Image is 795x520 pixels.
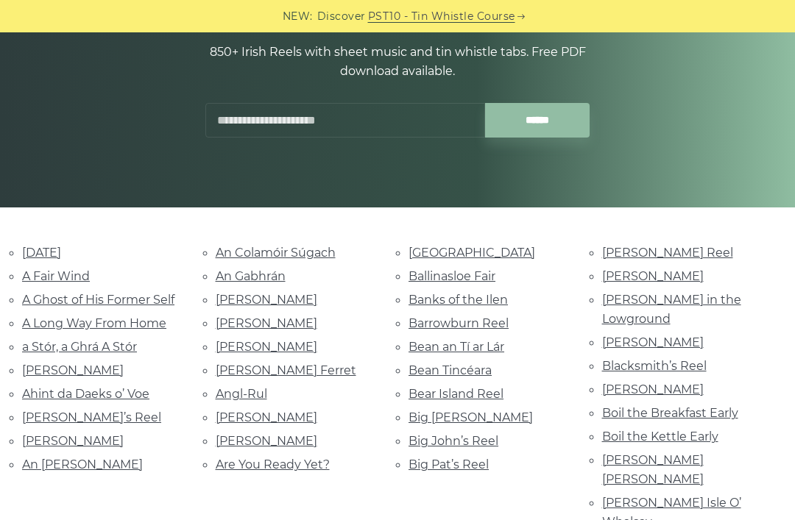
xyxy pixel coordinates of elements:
a: Big Pat’s Reel [409,457,489,471]
a: [PERSON_NAME] [602,269,704,283]
a: [PERSON_NAME] [216,340,317,354]
span: NEW: [283,8,313,25]
a: A Fair Wind [22,269,90,283]
a: a Stór, a Ghrá A Stór [22,340,137,354]
span: Discover [317,8,366,25]
a: Are You Ready Yet? [216,457,330,471]
a: Banks of the Ilen [409,293,508,307]
a: [PERSON_NAME]’s Reel [22,410,161,424]
a: [PERSON_NAME] [216,316,317,330]
a: A Ghost of His Former Self [22,293,174,307]
a: [DATE] [22,246,61,260]
a: [PERSON_NAME] [216,434,317,448]
a: Blacksmith’s Reel [602,359,707,373]
a: [PERSON_NAME] [602,335,704,349]
a: An [PERSON_NAME] [22,457,143,471]
a: Bean Tincéara [409,363,492,377]
a: [PERSON_NAME] [602,382,704,396]
a: Ahint da Daeks o’ Voe [22,387,149,401]
a: [PERSON_NAME] Ferret [216,363,356,377]
a: An Gabhrán [216,269,286,283]
a: Ballinasloe Fair [409,269,495,283]
a: [PERSON_NAME] [216,293,317,307]
a: Big John’s Reel [409,434,498,448]
a: [PERSON_NAME] [22,363,124,377]
a: PST10 - Tin Whistle Course [368,8,515,25]
a: [PERSON_NAME] in the Lowground [602,293,741,326]
a: Angl-Rul [216,387,267,401]
a: Bear Island Reel [409,387,504,401]
a: Boil the Breakfast Early [602,406,738,420]
a: [PERSON_NAME] [216,410,317,424]
a: An Colamóir Súgach [216,246,336,260]
a: Big [PERSON_NAME] [409,410,533,424]
a: [PERSON_NAME] [PERSON_NAME] [602,453,704,486]
a: [PERSON_NAME] Reel [602,246,733,260]
a: [PERSON_NAME] [22,434,124,448]
a: [GEOGRAPHIC_DATA] [409,246,535,260]
a: Barrowburn Reel [409,316,509,330]
a: Boil the Kettle Early [602,430,718,444]
a: Bean an Tí ar Lár [409,340,504,354]
a: A Long Way From Home [22,316,166,330]
p: 850+ Irish Reels with sheet music and tin whistle tabs. Free PDF download available. [199,43,596,81]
